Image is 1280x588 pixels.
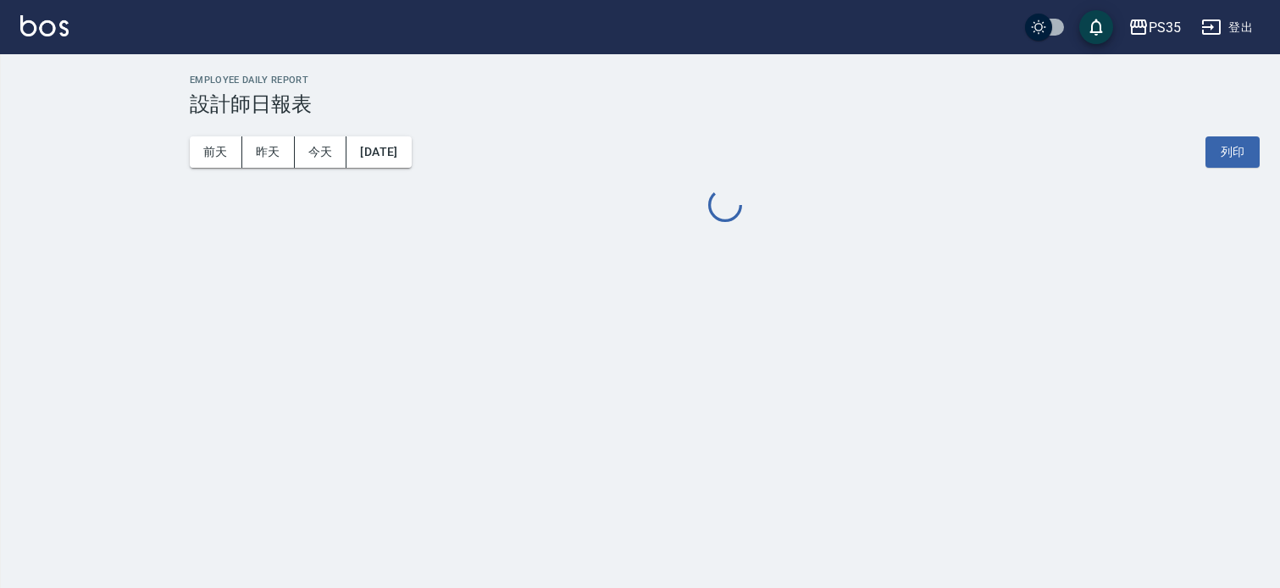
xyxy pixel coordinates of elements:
button: save [1079,10,1113,44]
img: Logo [20,15,69,36]
button: PS35 [1122,10,1188,45]
button: [DATE] [346,136,411,168]
div: PS35 [1149,17,1181,38]
button: 列印 [1205,136,1260,168]
h3: 設計師日報表 [190,92,1260,116]
button: 登出 [1194,12,1260,43]
h2: Employee Daily Report [190,75,1260,86]
button: 昨天 [242,136,295,168]
button: 今天 [295,136,347,168]
button: 前天 [190,136,242,168]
